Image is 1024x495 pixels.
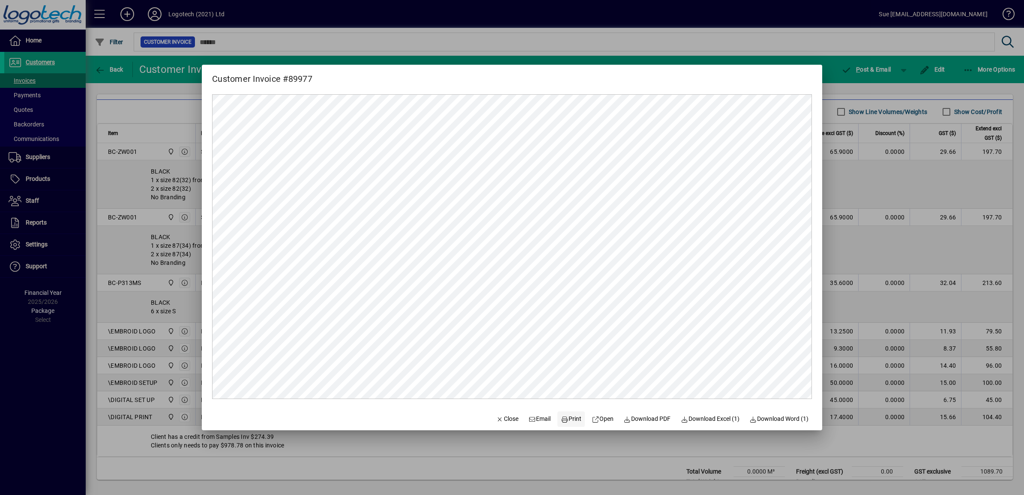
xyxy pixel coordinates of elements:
h2: Customer Invoice #89977 [202,65,323,86]
a: Download PDF [620,411,674,427]
span: Download PDF [624,414,671,423]
span: Download Word (1) [750,414,809,423]
button: Print [557,411,585,427]
button: Download Word (1) [746,411,812,427]
a: Open [588,411,617,427]
span: Download Excel (1) [681,414,740,423]
span: Open [592,414,614,423]
span: Close [496,414,518,423]
button: Email [525,411,554,427]
span: Print [561,414,581,423]
button: Download Excel (1) [677,411,743,427]
button: Close [493,411,522,427]
span: Email [529,414,551,423]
